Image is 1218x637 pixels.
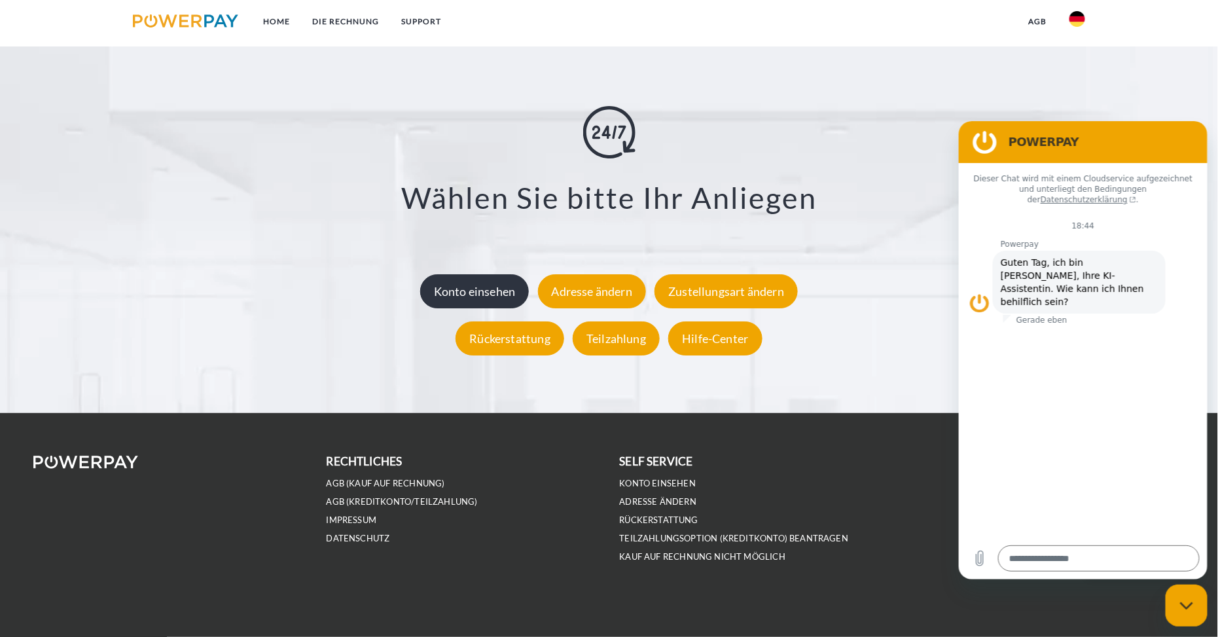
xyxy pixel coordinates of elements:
div: Adresse ändern [538,274,647,308]
img: de [1069,11,1085,27]
a: DIE RECHNUNG [301,10,390,33]
b: rechtliches [327,454,403,468]
a: SUPPORT [390,10,452,33]
a: Kauf auf Rechnung nicht möglich [620,551,786,562]
iframe: Messaging-Fenster [959,121,1208,579]
a: IMPRESSUM [327,515,377,526]
img: logo-powerpay.svg [133,14,238,27]
div: Teilzahlung [573,321,660,355]
a: Teilzahlungsoption (KREDITKONTO) beantragen [620,533,849,544]
a: Home [252,10,301,33]
div: Hilfe-Center [668,321,762,355]
a: Zustellungsart ändern [651,284,801,299]
a: Rückerstattung [620,515,699,526]
a: Hilfe-Center [665,331,765,346]
b: self service [620,454,693,468]
div: Konto einsehen [420,274,529,308]
h3: Wählen Sie bitte Ihr Anliegen [77,179,1141,216]
div: Zustellungsart ändern [654,274,798,308]
a: agb [1018,10,1058,33]
img: logo-powerpay-white.svg [33,456,139,469]
a: DATENSCHUTZ [327,533,390,544]
iframe: Schaltfläche zum Öffnen des Messaging-Fensters; Konversation läuft [1166,585,1208,627]
a: AGB (Kreditkonto/Teilzahlung) [327,496,478,507]
a: Konto einsehen [417,284,533,299]
a: Rückerstattung [452,331,567,346]
a: Konto einsehen [620,478,696,489]
div: Rückerstattung [456,321,564,355]
a: Teilzahlung [569,331,663,346]
img: online-shopping.svg [583,106,636,158]
a: Adresse ändern [620,496,697,507]
a: AGB (Kauf auf Rechnung) [327,478,445,489]
a: Adresse ändern [535,284,650,299]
